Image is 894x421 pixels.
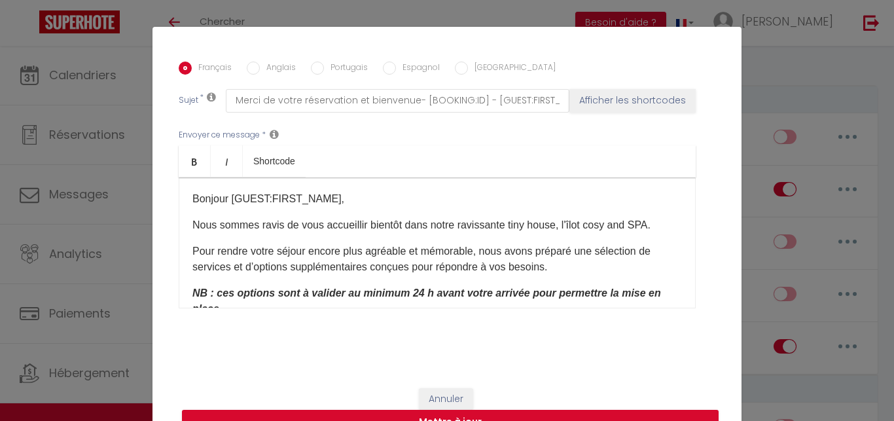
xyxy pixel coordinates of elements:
[179,129,260,141] label: Envoyer ce message
[179,94,198,108] label: Sujet
[324,62,368,76] label: Portugais
[179,145,211,177] a: Bold
[211,145,243,177] a: Italic
[10,5,50,45] button: Ouvrir le widget de chat LiveChat
[396,62,440,76] label: Espagnol
[270,129,279,139] i: Message
[207,92,216,102] i: Subject
[192,287,661,314] em: NB : ces options sont à valider au minimum 24 h avant votre arrivée pour permettre la mise en place
[569,89,696,113] button: Afficher les shortcodes
[468,62,556,76] label: [GEOGRAPHIC_DATA]
[192,217,682,233] p: Nous sommes ravis de vous accueillir bientôt dans notre ravissante tiny house, l'îlot cosy and SP...
[192,244,682,275] p: Pour rendre votre séjour encore plus agréable et mémorable, nous avons préparé une sélection de s...
[192,62,232,76] label: Français
[192,191,682,207] p: Bonjour [GUEST:FIRST_NAME]​,
[419,388,473,411] button: Annuler
[243,145,306,177] a: Shortcode
[260,62,296,76] label: Anglais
